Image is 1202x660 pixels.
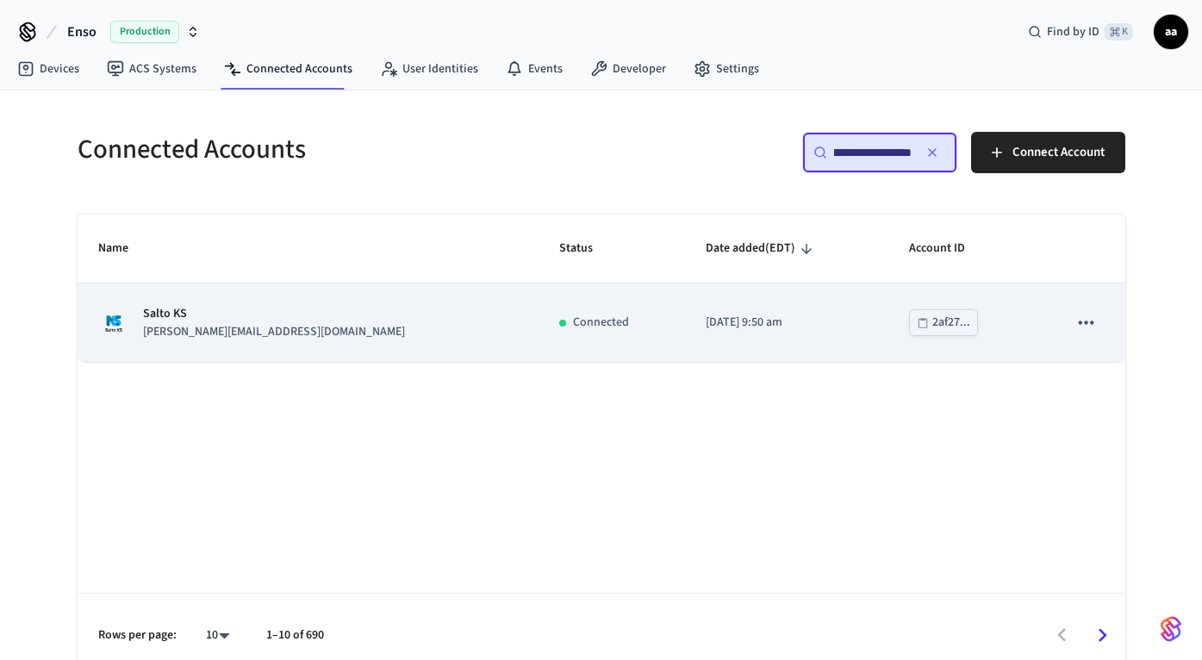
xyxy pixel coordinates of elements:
[3,53,93,84] a: Devices
[1014,16,1147,47] div: Find by ID⌘ K
[1155,16,1186,47] span: aa
[680,53,773,84] a: Settings
[1047,23,1099,40] span: Find by ID
[98,308,129,339] img: Salto KS Logo
[210,53,366,84] a: Connected Accounts
[366,53,492,84] a: User Identities
[67,22,97,42] span: Enso
[143,305,405,323] p: Salto KS
[98,235,151,262] span: Name
[110,21,179,43] span: Production
[1154,15,1188,49] button: aa
[971,132,1125,173] button: Connect Account
[78,132,591,167] h5: Connected Accounts
[706,235,818,262] span: Date added(EDT)
[909,235,987,262] span: Account ID
[143,323,405,341] p: [PERSON_NAME][EMAIL_ADDRESS][DOMAIN_NAME]
[559,235,615,262] span: Status
[932,312,970,333] div: 2af27...
[93,53,210,84] a: ACS Systems
[1105,23,1133,40] span: ⌘ K
[909,309,978,336] button: 2af27...
[98,626,177,644] p: Rows per page:
[78,215,1125,363] table: sticky table
[1082,615,1123,656] button: Go to next page
[576,53,680,84] a: Developer
[266,626,324,644] p: 1–10 of 690
[1012,141,1105,164] span: Connect Account
[492,53,576,84] a: Events
[1161,615,1181,643] img: SeamLogoGradient.69752ec5.svg
[706,314,868,332] p: [DATE] 9:50 am
[197,623,239,648] div: 10
[573,314,629,332] p: Connected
